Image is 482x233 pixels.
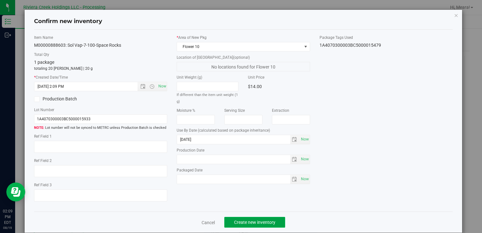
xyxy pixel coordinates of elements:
[290,175,299,184] span: select
[224,108,262,113] label: Serving Size
[177,42,302,51] span: Flower 10
[299,155,310,164] span: select
[320,42,453,49] div: 1A4070300003BC5000015479
[248,82,310,91] div: $14.00
[177,128,310,133] label: Use By Date
[34,60,54,65] span: 1 package
[272,108,310,113] label: Extraction
[233,55,250,60] span: (optional)
[34,96,96,102] label: Production Batch
[34,75,167,80] label: Created Date/Time
[177,167,310,173] label: Packaged Date
[177,147,310,153] label: Production Date
[290,155,299,164] span: select
[299,155,310,164] span: Set Current date
[34,35,167,40] label: Item Name
[34,107,167,113] label: Lot Number
[198,128,270,133] span: (calculated based on package inheritance)
[157,82,168,91] span: Set Current date
[177,62,310,71] span: No locations found for Flower 10
[299,175,310,184] span: Set Current date
[224,217,285,228] button: Create new inventory
[34,52,167,57] label: Total Qty
[34,182,167,188] label: Ref Field 3
[177,55,310,60] label: Location of [GEOGRAPHIC_DATA]
[320,35,453,40] label: Package Tags Used
[202,219,215,226] a: Cancel
[34,158,167,164] label: Ref Field 2
[34,17,102,26] h4: Confirm new inventory
[299,175,310,184] span: select
[177,108,215,113] label: Moisture %
[6,182,25,201] iframe: Resource center
[34,134,167,139] label: Ref Field 1
[177,75,238,80] label: Unit Weight (g)
[177,93,238,104] small: If different than the item unit weight (1 g)
[34,42,167,49] div: M00000888603: Sol Vap-7-100-Space Rocks
[138,84,148,89] span: Open the date view
[299,135,310,144] span: select
[299,135,310,144] span: Set Current date
[234,220,275,225] span: Create new inventory
[290,135,299,144] span: select
[147,84,157,89] span: Open the time view
[177,35,310,40] label: Area of New Pkg
[34,66,167,71] p: totaling 20 [PERSON_NAME] | 20 g
[34,125,167,131] span: Lot number will not be synced to METRC unless Production Batch is checked
[248,75,310,80] label: Unit Price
